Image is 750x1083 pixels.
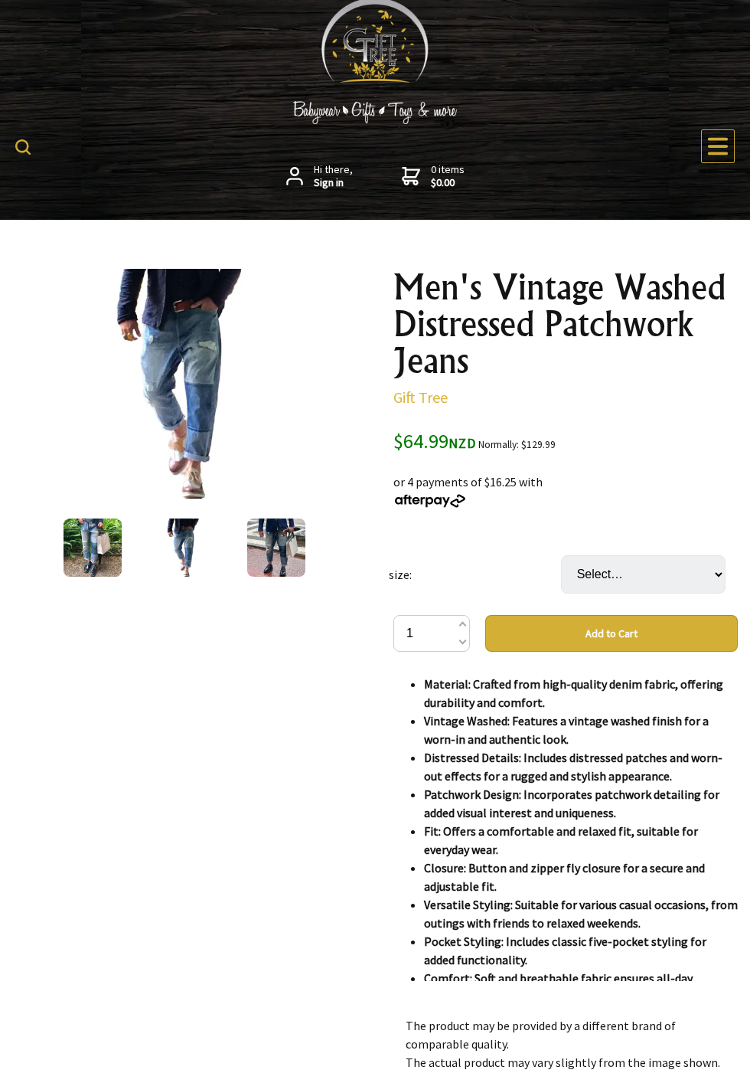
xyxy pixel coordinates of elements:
h1: Men's Vintage Washed Distressed Patchwork Jeans [393,269,738,379]
strong: Sign in [314,176,353,190]
img: Afterpay [393,494,467,508]
a: Gift Tree [393,388,448,407]
strong: Pocket Styling: Includes classic five-pocket styling for added functionality. [424,934,706,967]
p: The product may be provided by a different brand of comparable quality. The actual product may va... [406,1016,726,1072]
span: NZD [448,434,476,452]
a: Hi there,Sign in [286,163,353,190]
strong: Comfort: Soft and breathable fabric ensures all-day comfort. [424,970,693,1004]
small: Normally: $129.99 [478,438,556,451]
strong: $0.00 [431,176,465,190]
img: Men's Vintage Washed Distressed Patchwork Jeans [70,269,299,499]
a: 0 items$0.00 [402,163,465,190]
img: Men's Vintage Washed Distressed Patchwork Jeans [155,519,214,577]
img: product search [15,139,31,155]
strong: Fit: Offers a comfortable and relaxed fit, suitable for everyday wear. [424,823,698,857]
strong: Vintage Washed: Features a vintage washed finish for a worn-in and authentic look. [424,713,709,747]
span: $64.99 [393,428,476,453]
img: Men's Vintage Washed Distressed Patchwork Jeans [64,519,122,577]
strong: Versatile Styling: Suitable for various casual occasions, from outings with friends to relaxed we... [424,897,738,931]
strong: Patchwork Design: Incorporates patchwork detailing for added visual interest and uniqueness. [424,787,719,820]
div: or 4 payments of $16.25 with [393,454,738,509]
span: 0 items [431,162,465,190]
strong: Material: Crafted from high-quality denim fabric, offering durability and comfort. [424,676,723,710]
strong: Distressed Details: Includes distressed patches and worn-out effects for a rugged and stylish app... [424,750,722,784]
img: Men's Vintage Washed Distressed Patchwork Jeans [247,519,305,577]
img: Babywear - Gifts - Toys & more [260,101,490,124]
td: size: [389,534,561,615]
button: Add to Cart [485,615,738,652]
span: Hi there, [314,163,353,190]
strong: Closure: Button and zipper fly closure for a secure and adjustable fit. [424,860,705,894]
